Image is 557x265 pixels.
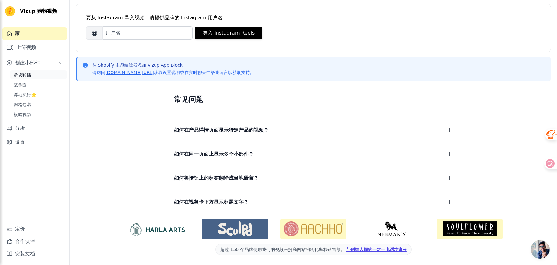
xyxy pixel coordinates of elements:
[20,8,57,14] font: Vizup 购物视频
[174,127,269,133] font: 如何在产品详情页面显示特定产品的视频？
[86,15,223,21] font: 要从 Instagram 导入视频，请提供品牌的 Instagram 用户名
[14,102,31,107] font: 网格包裹
[174,126,453,135] button: 如何在产品详情页面显示特定产品的视频？
[15,251,35,257] font: 安装文档
[10,80,67,89] a: 故事圈
[5,6,15,16] img: Vizup
[2,136,67,148] a: 设置
[15,238,35,244] font: 合作伙伴
[174,95,203,104] font: 常见问题
[359,221,425,236] img: 尼曼
[2,248,67,260] a: 安装文档
[10,110,67,119] a: 横幅视频
[10,70,67,79] a: 滑块轮播
[174,150,453,159] button: 如何在同一页面上显示多个小部件？
[14,72,31,77] font: 滑块轮播
[2,122,67,135] a: 分析
[91,29,98,37] font: @
[154,70,254,75] font: 获取设置说明或在实时聊天中给我留言以获取支持。
[14,92,36,97] font: 浮动流行⭐
[203,30,255,36] font: 导入 Instagram Reels
[437,219,503,239] img: 灵魂花
[346,247,407,252] a: 与创始人预约一对一电话培训
[15,226,25,232] font: 定价
[105,70,154,75] a: [DOMAIN_NAME][URL]
[15,60,40,66] font: 创建小部件
[15,31,20,36] font: 家
[202,221,268,236] img: Sculpd US
[10,100,67,109] a: 网格包裹
[174,199,249,205] font: 如何在视频卡下方显示标题文字？
[2,223,67,235] a: 定价
[103,26,193,40] input: 用户名
[124,221,190,236] img: 哈拉艺术
[2,27,67,40] a: 家
[15,125,25,131] font: 分析
[14,112,31,117] font: 横幅视频
[10,90,67,99] a: 浮动流行⭐
[195,27,262,39] button: 导入 Instagram Reels
[92,63,183,68] font: 从 Shopify 主题编辑器添加 Vizup App Block
[174,151,254,157] font: 如何在同一页面上显示多个小部件？
[174,175,259,181] font: 如何将按钮上的标签翻译成当地语言？
[2,57,67,69] button: 创建小部件
[2,41,67,54] a: 上传视频
[531,240,550,259] a: 开放式聊天
[280,219,346,239] img: 阿霍
[2,235,67,248] a: 合作伙伴
[92,70,105,75] font: 请访问
[174,198,453,206] button: 如何在视频卡下方显示标题文字？
[16,44,36,50] font: 上传视频
[174,174,453,182] button: 如何将按钮上的标签翻译成当地语言？
[15,139,25,145] font: 设置
[14,82,27,87] font: 故事圈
